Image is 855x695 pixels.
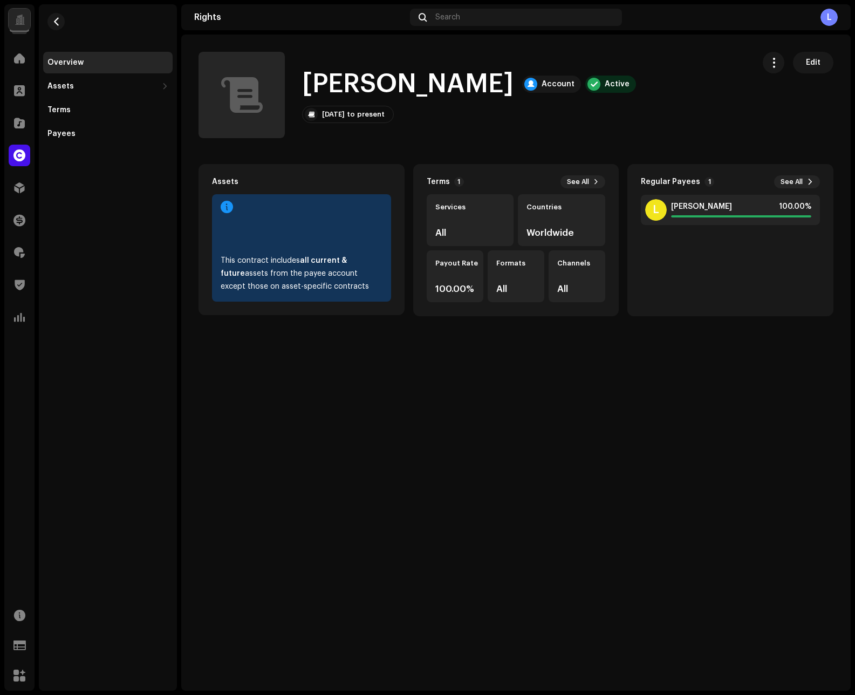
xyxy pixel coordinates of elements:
[43,99,173,121] re-m-nav-item: Terms
[43,52,173,73] re-m-nav-item: Overview
[779,202,811,211] span: 100.00%
[357,110,385,119] div: present
[43,76,173,97] re-m-nav-dropdown: Assets
[194,13,406,22] div: Rights
[47,82,74,91] div: Assets
[641,178,700,186] div: Regular Payees
[43,123,173,145] re-m-nav-item: Payees
[820,9,838,26] div: L
[806,52,820,73] span: Edit
[557,284,597,294] div: All
[496,284,536,294] div: All
[435,13,460,22] span: Search
[526,203,597,212] div: Countries
[781,178,803,186] span: See All
[774,175,820,188] button: See All
[496,259,536,268] div: Formats
[435,203,505,212] div: Services
[435,228,505,237] div: All
[671,202,732,211] span: [PERSON_NAME]
[47,106,71,114] div: Terms
[605,80,630,88] div: Active
[567,178,589,186] span: See All
[427,178,450,186] div: Terms
[645,199,667,221] div: L
[526,228,597,237] div: Worldwide
[793,52,833,73] button: Edit
[454,177,464,187] p-badge: 1
[560,175,605,188] button: See All
[322,110,345,119] div: [DATE]
[47,130,76,138] div: Payees
[347,110,355,119] div: to
[212,178,238,186] div: Assets
[704,177,714,187] p-badge: 1
[542,80,574,88] div: Account
[557,259,597,268] div: Channels
[302,67,514,101] h1: [PERSON_NAME]
[221,254,382,293] div: This contract includes assets from the payee account except those on asset-specific contracts
[435,284,475,294] div: 100.00%
[47,58,84,67] div: Overview
[435,259,475,268] div: Payout Rate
